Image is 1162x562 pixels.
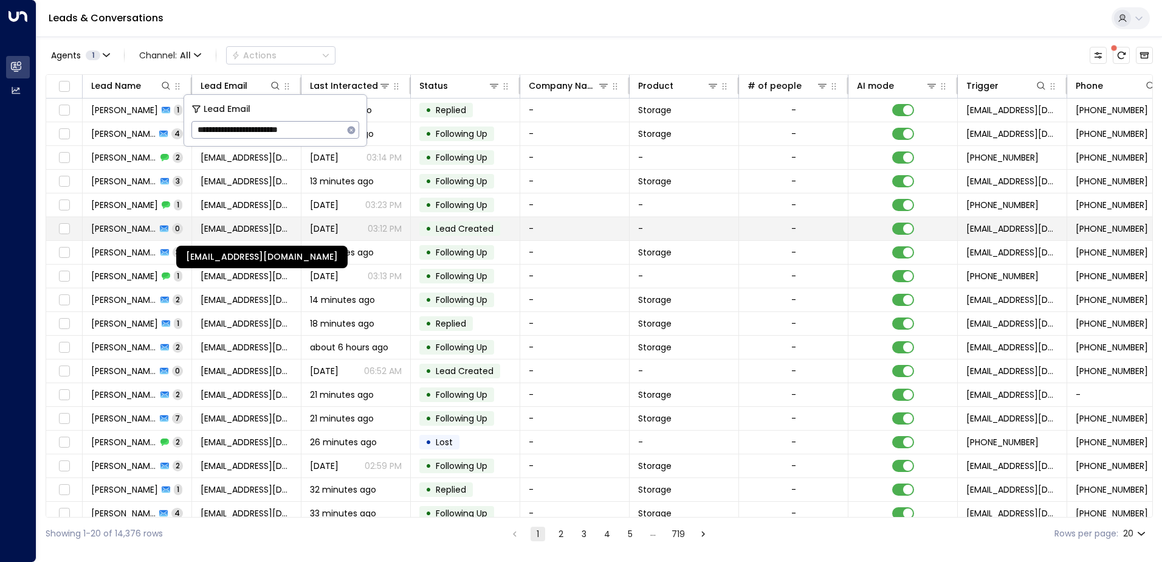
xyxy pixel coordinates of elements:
[638,412,672,425] span: Storage
[310,484,376,496] span: 32 minutes ago
[91,389,157,401] span: Adam Vigh
[365,199,402,211] p: 03:23 PM
[1076,484,1148,496] span: +447763242590
[520,454,630,477] td: -
[638,507,672,519] span: Storage
[520,241,630,264] td: -
[436,389,487,401] span: Following Up
[520,312,630,335] td: -
[91,78,172,93] div: Lead Name
[520,288,630,311] td: -
[436,507,487,519] span: Following Up
[857,78,894,93] div: AI mode
[91,412,156,425] span: Paul Craig
[857,78,938,93] div: AI mode
[91,317,158,330] span: Sheila Barter
[201,507,292,519] span: Philipallen87@hotmail.co.uk
[171,128,183,139] span: 4
[1076,460,1148,472] span: +447889542155
[201,436,292,448] span: ianfletcher87@mail.com
[520,407,630,430] td: -
[91,436,157,448] span: Ian Fletcher
[173,176,183,186] span: 3
[425,266,431,286] div: •
[436,341,487,353] span: Following Up
[791,294,796,306] div: -
[57,482,72,498] span: Toggle select row
[791,460,796,472] div: -
[791,223,796,235] div: -
[425,290,431,310] div: •
[791,484,796,496] div: -
[172,223,183,234] span: 0
[201,365,292,377] span: sbarter@live.co.uk
[310,223,339,235] span: Sep 28, 2025
[1076,436,1148,448] span: +447889542155
[91,341,157,353] span: Sheila Barter
[791,270,796,282] div: -
[1054,527,1118,540] label: Rows per page:
[520,502,630,525] td: -
[630,146,739,169] td: -
[91,104,158,116] span: Sally Johnson
[425,337,431,358] div: •
[638,128,672,140] span: Storage
[201,199,292,211] span: sekeahmed41@outlook.com
[966,460,1058,472] span: leads@space-station.co.uk
[425,171,431,192] div: •
[791,199,796,211] div: -
[366,151,402,164] p: 03:14 PM
[520,431,630,454] td: -
[310,507,376,519] span: 33 minutes ago
[696,527,710,541] button: Go to next page
[531,527,545,541] button: page 1
[520,217,630,240] td: -
[436,484,466,496] span: Replied
[46,47,114,64] button: Agents1
[57,269,72,284] span: Toggle select row
[174,318,182,328] span: 1
[791,151,796,164] div: -
[520,146,630,169] td: -
[436,175,487,187] span: Following Up
[226,46,335,64] button: Actions
[436,104,466,116] span: Replied
[57,459,72,474] span: Toggle select row
[172,366,183,376] span: 0
[134,47,206,64] button: Channel:All
[1076,175,1148,187] span: +447951742047
[1136,47,1153,64] button: Archived Leads
[966,175,1058,187] span: leads@space-station.co.uk
[646,527,661,541] div: …
[310,78,391,93] div: Last Interacted
[57,174,72,189] span: Toggle select row
[436,151,487,164] span: Following Up
[436,460,487,472] span: Following Up
[520,383,630,406] td: -
[425,384,431,405] div: •
[425,123,431,144] div: •
[425,408,431,429] div: •
[507,526,711,541] nav: pagination navigation
[638,341,672,353] span: Storage
[57,340,72,355] span: Toggle select row
[310,151,339,164] span: Sep 29, 2025
[425,456,431,476] div: •
[310,412,374,425] span: 21 minutes ago
[520,359,630,383] td: -
[1076,246,1148,258] span: +447368237401
[310,199,339,211] span: Sep 30, 2025
[1076,507,1148,519] span: +447765862476
[201,317,292,330] span: sbarter@live.co.uk
[201,294,292,306] span: fidavies91@hotmail.com
[630,193,739,217] td: -
[173,437,183,447] span: 2
[966,365,1058,377] span: leads@space-station.co.uk
[310,270,339,282] span: Sep 30, 2025
[91,199,158,211] span: Sakeria Ahmed
[57,435,72,450] span: Toggle select row
[520,170,630,193] td: -
[630,265,739,288] td: -
[49,11,163,25] a: Leads & Conversations
[419,78,500,93] div: Status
